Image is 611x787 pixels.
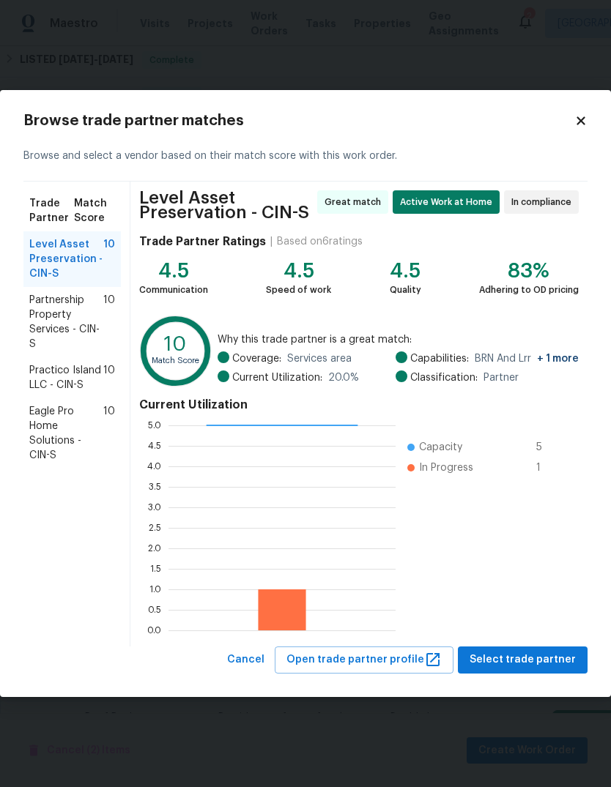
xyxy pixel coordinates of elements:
text: 1.5 [150,564,161,573]
div: 4.5 [266,264,331,278]
span: Level Asset Preservation - CIN-S [29,237,103,281]
span: 5 [536,440,560,455]
span: 10 [103,363,115,392]
span: Select trade partner [470,651,576,669]
span: In compliance [511,195,577,209]
button: Select trade partner [458,646,588,674]
div: Quality [390,283,421,297]
span: 10 [103,237,115,281]
text: Match Score [152,357,199,365]
span: 10 [103,404,115,463]
h4: Trade Partner Ratings [139,234,266,249]
text: 2.0 [148,544,161,553]
span: Trade Partner [29,196,74,225]
span: Great match [325,195,387,209]
div: 4.5 [390,264,421,278]
span: BRN And Lrr [475,351,579,366]
span: Current Utilization: [232,370,322,385]
text: 10 [164,335,186,355]
span: 1 [536,460,560,475]
div: 4.5 [139,264,208,278]
div: 83% [479,264,579,278]
span: Open trade partner profile [286,651,442,669]
div: Browse and select a vendor based on their match score with this work order. [23,131,588,182]
span: Capabilities: [410,351,469,366]
span: In Progress [419,460,473,475]
div: Adhering to OD pricing [479,283,579,297]
text: 3.5 [149,482,161,491]
span: Cancel [227,651,264,669]
div: | [266,234,277,249]
span: Level Asset Preservation - CIN-S [139,190,313,220]
button: Open trade partner profile [275,646,453,674]
span: + 1 more [537,354,579,364]
span: Capacity [419,440,462,455]
span: Match Score [74,196,115,225]
span: Practico Island LLC - CIN-S [29,363,103,392]
span: Partnership Property Services - CIN-S [29,293,103,351]
span: Eagle Pro Home Solutions - CIN-S [29,404,103,463]
span: 10 [103,293,115,351]
div: Speed of work [266,283,331,297]
span: 20.0 % [328,370,359,385]
span: Classification: [410,370,478,385]
text: 4.5 [148,441,161,450]
text: 2.5 [149,523,161,532]
text: 5.0 [148,421,161,430]
h4: Current Utilization [139,398,579,412]
button: Cancel [221,646,270,674]
div: Communication [139,283,208,297]
text: 4.0 [147,462,161,471]
h2: Browse trade partner matches [23,113,574,128]
text: 1.0 [149,585,161,594]
div: Based on 6 ratings [277,234,363,249]
span: Services area [287,351,352,366]
span: Active Work at Home [400,195,498,209]
text: 0.5 [148,605,161,614]
span: Why this trade partner is a great match: [218,332,579,347]
text: 0.0 [147,626,161,635]
span: Coverage: [232,351,281,366]
text: 3.0 [148,503,161,512]
span: Partner [484,370,519,385]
